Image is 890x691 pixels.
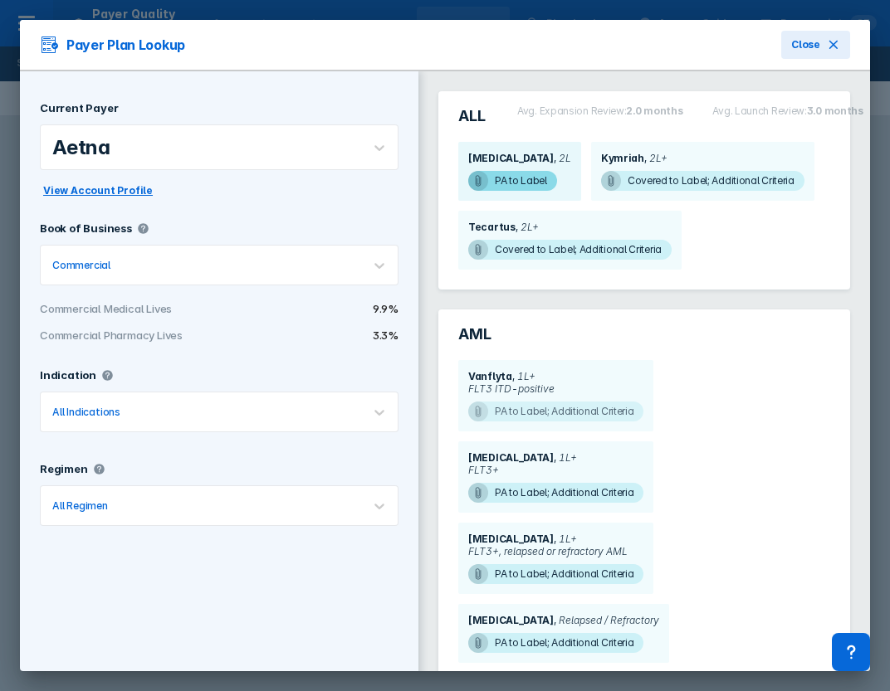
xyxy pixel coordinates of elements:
span: PA to Label; Additional Criteria [468,564,643,584]
div: Commercial Pharmacy Lives [40,328,219,342]
div: 3.3% [219,328,399,342]
span: Avg. Expansion Review: [517,105,626,117]
button: Close [781,31,850,59]
span: Avg. Launch Review: [712,105,806,117]
div: All Regimen [52,499,108,512]
b: 3.0 months [807,105,863,117]
div: Commercial [52,259,110,271]
span: Tecartus [468,221,516,233]
span: 1L+ [512,370,535,382]
span: Kymriah [601,152,644,164]
b: 2.0 months [626,105,682,117]
a: View Account Profile [40,181,156,197]
span: Covered to Label; Additional Criteria [468,240,672,260]
span: Covered to Label; Additional Criteria [601,171,804,191]
span: AML [458,324,491,344]
span: PA to Label; Additional Criteria [468,483,643,503]
div: Aetna [52,135,110,159]
span: ALL [458,106,486,126]
div: Support and data inquiry [832,633,870,671]
h3: Current Payer [40,101,118,114]
h3: Book of Business [40,221,132,235]
span: 1L+ [554,533,577,545]
div: 9.9% [219,302,399,315]
span: [MEDICAL_DATA] [468,152,554,164]
span: PA to Label [468,171,557,191]
h3: Regimen [40,462,88,475]
span: Close [791,37,820,52]
span: 2L+ [644,152,667,164]
span: View Account Profile [43,183,153,198]
span: Vanflyta [468,370,512,382]
span: FLT3 ITD-positive [468,382,643,395]
span: 1L+ [554,451,577,464]
span: [MEDICAL_DATA] [468,533,554,545]
span: Relapsed / Refractory [554,614,659,626]
div: Commercial Medical Lives [40,302,219,315]
h3: Indication [40,368,96,382]
span: PA to Label; Additional Criteria [468,633,643,653]
span: FLT3+, relapsed or refractory AML [468,545,643,557]
span: PA to Label; Additional Criteria [468,401,643,421]
h3: Payer Plan Lookup [40,35,185,55]
div: All Indications [52,406,120,418]
span: [MEDICAL_DATA] [468,614,554,626]
button: View Account Profile [40,180,156,202]
span: FLT3+ [468,464,643,476]
span: [MEDICAL_DATA] [468,451,554,464]
span: 2L [554,152,571,164]
span: 2L+ [516,221,539,233]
